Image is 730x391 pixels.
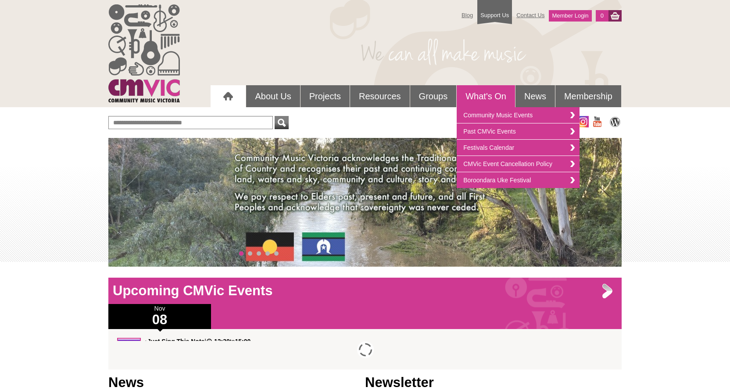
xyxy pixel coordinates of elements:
[145,338,613,352] p: › | to SAVE the DATE A workshop for singing leaders, led by [PERSON_NAME] and [PERSON_NAME], wher...
[555,85,621,107] a: Membership
[515,85,555,107] a: News
[350,85,410,107] a: Resources
[235,338,250,345] strong: 15:00
[108,282,622,300] h1: Upcoming CMVic Events
[457,172,580,188] a: Boroondara Uke Festival
[608,116,622,127] img: CMVic Blog
[577,116,589,127] img: icon-instagram.png
[457,85,515,107] a: What's On
[147,338,205,345] strong: Just Sing This Note
[301,85,350,107] a: Projects
[457,156,580,172] a: CMVic Event Cancellation Policy
[108,313,211,327] h1: 08
[246,85,300,107] a: About Us
[457,140,580,156] a: Festivals Calendar
[410,85,457,107] a: Groups
[457,107,580,123] a: Community Music Events
[596,10,608,22] a: 0
[457,7,477,23] a: Blog
[108,304,211,329] div: Nov
[549,10,591,22] a: Member Login
[214,338,230,345] strong: 12:30
[457,123,580,140] a: Past CMVic Events
[117,338,613,341] div: ›
[512,7,549,23] a: Contact Us
[108,4,180,102] img: cmvic_logo.png
[117,338,141,362] img: GENERIC-Save-the-Date.jpg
